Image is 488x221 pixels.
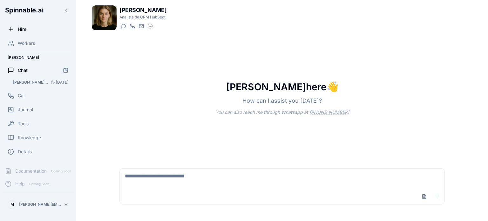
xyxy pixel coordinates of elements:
[137,22,145,30] button: Send email to beatriz.laine@getspinnable.ai
[309,109,349,115] a: [PHONE_NUMBER]
[216,81,349,93] h1: [PERSON_NAME] here
[10,78,71,87] button: Open conversation: Ola beatriz, envia-me para o whatsapp (wpp) a lista de contactos clientes vend...
[48,80,68,85] span: [DATE]
[18,67,28,73] span: Chat
[327,81,338,93] span: wave
[18,148,32,155] span: Details
[18,135,41,141] span: Knowledge
[18,121,29,127] span: Tools
[15,168,47,174] span: Documentation
[3,52,74,63] div: [PERSON_NAME]
[128,22,136,30] button: Start a call with Beatriz Laine
[18,26,26,32] span: Hire
[148,24,153,29] img: WhatsApp
[13,80,48,85] span: Ola beatriz, envia-me para o whatsapp (wpp) a lista de contactos clientes vendedores que está no ...
[18,40,35,46] span: Workers
[146,22,154,30] button: WhatsApp
[119,15,166,20] p: Analista de CRM HubSpot
[232,96,332,105] p: How can I assist you [DATE]?
[18,93,25,99] span: Call
[49,168,73,174] span: Coming Soon
[60,65,71,76] button: Start new chat
[5,6,44,14] span: Spinnable
[15,181,25,187] span: Help
[5,198,71,211] button: M[PERSON_NAME][EMAIL_ADDRESS][DOMAIN_NAME]
[27,181,51,187] span: Coming Soon
[119,6,166,15] h1: [PERSON_NAME]
[119,22,127,30] button: Start a chat with Beatriz Laine
[10,202,14,207] span: M
[92,5,117,30] img: Beatriz Laine
[18,107,33,113] span: Journal
[205,109,359,115] p: You can also reach me through Whatsapp at
[19,202,61,207] p: [PERSON_NAME][EMAIL_ADDRESS][DOMAIN_NAME]
[36,6,44,14] span: .ai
